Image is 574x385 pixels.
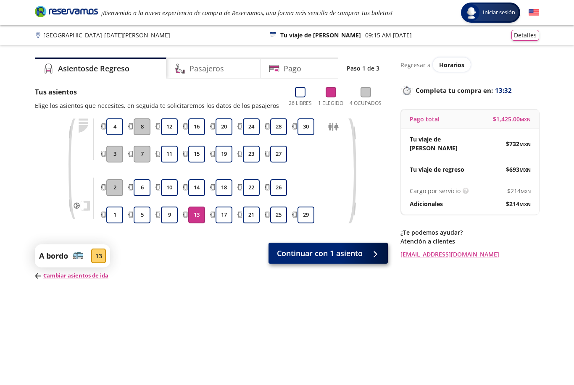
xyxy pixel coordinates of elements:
button: 22 [243,179,260,196]
button: 4 [106,118,123,135]
h4: Asientos de Regreso [58,63,129,74]
button: 10 [161,179,178,196]
span: $ 693 [506,165,531,174]
button: 25 [270,207,287,223]
h4: Pago [284,63,301,74]
button: 5 [134,207,150,223]
p: Cambiar asientos de ida [35,272,110,280]
p: [GEOGRAPHIC_DATA] - [DATE][PERSON_NAME] [43,31,170,39]
button: 23 [243,146,260,162]
small: MXN [519,167,531,173]
div: 13 [91,249,106,263]
span: 13:32 [495,86,512,95]
button: 26 [270,179,287,196]
small: MXN [521,188,531,194]
button: 2 [106,179,123,196]
button: 16 [188,118,205,135]
i: Brand Logo [35,5,98,18]
p: Tus asientos [35,87,279,97]
button: 21 [243,207,260,223]
button: 6 [134,179,150,196]
p: 4 Ocupados [350,100,382,107]
em: ¡Bienvenido a la nueva experiencia de compra de Reservamos, una forma más sencilla de comprar tus... [101,9,392,17]
p: Cargo por servicio [410,186,461,195]
p: Elige los asientos que necesites, en seguida te solicitaremos los datos de los pasajeros [35,101,279,110]
p: Pago total [410,115,440,123]
span: Iniciar sesión [479,8,519,17]
p: Tu viaje de [PERSON_NAME] [410,135,470,152]
a: Brand Logo [35,5,98,20]
button: 19 [216,146,232,162]
button: 24 [243,118,260,135]
button: 14 [188,179,205,196]
button: 8 [134,118,150,135]
button: 20 [216,118,232,135]
button: 11 [161,146,178,162]
p: 09:15 AM [DATE] [365,31,412,39]
button: 7 [134,146,150,162]
span: Horarios [439,61,464,69]
button: 29 [298,207,314,223]
a: [EMAIL_ADDRESS][DOMAIN_NAME] [400,250,539,259]
button: 13 [188,207,205,223]
p: A bordo [39,250,68,262]
p: Paso 1 de 3 [347,64,379,73]
p: Tu viaje de [PERSON_NAME] [280,31,361,39]
p: Tu viaje de regreso [410,165,464,174]
button: 27 [270,146,287,162]
button: 12 [161,118,178,135]
button: 30 [298,118,314,135]
span: $ 732 [506,139,531,148]
p: Completa tu compra en : [400,84,539,96]
button: Detalles [511,30,539,41]
h4: Pasajeros [190,63,224,74]
span: $ 214 [506,199,531,208]
button: 17 [216,207,232,223]
div: Regresar a ver horarios [400,58,539,72]
p: ¿Te podemos ayudar? [400,228,539,237]
button: 28 [270,118,287,135]
span: $ 1,425.00 [493,115,531,123]
p: 26 Libres [289,100,312,107]
small: MXN [519,201,531,207]
p: Regresar a [400,60,431,69]
button: 1 [106,207,123,223]
small: MXN [520,116,531,123]
button: 3 [106,146,123,162]
p: Atención a clientes [400,237,539,246]
p: Adicionales [410,199,443,208]
button: 9 [161,207,178,223]
small: MXN [519,141,531,147]
span: $ 214 [507,186,531,195]
button: 18 [216,179,232,196]
p: 1 Elegido [318,100,343,107]
span: Continuar con 1 asiento [277,248,363,259]
button: Continuar con 1 asiento [269,243,388,264]
button: 15 [188,146,205,162]
button: English [529,8,539,18]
